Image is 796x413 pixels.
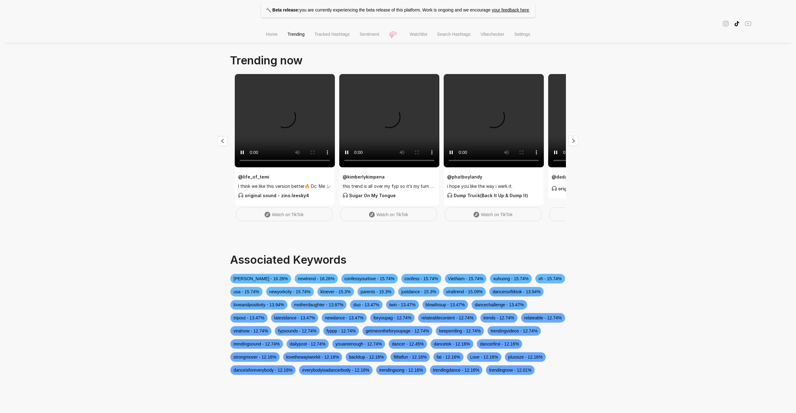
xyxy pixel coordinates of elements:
span: [PERSON_NAME] - 16.26% [230,274,291,284]
a: Watch on TikTok [445,207,541,221]
span: duo - 13.47% [350,300,382,310]
span: right [571,138,576,143]
span: I think we like this version better🔥 Dc: Me シ [238,183,331,190]
span: motherdaughter - 13.87% [291,300,347,310]
strong: @ dada_ahoufe_ [552,174,588,179]
span: fitfatfun - 12.16% [390,352,430,362]
span: Love - 12.16% [467,352,502,362]
span: fypsounds - 12.74% [275,326,320,336]
strong: original sound - zino.leesky4 [238,193,309,198]
span: danceisforeverybody - 12.16% [230,365,296,375]
span: instagram [723,20,729,27]
span: dancechallenge - 13.47% [471,300,527,310]
span: Watch on TikTok [481,212,512,217]
span: getmeontheforyoupage - 12.74% [362,326,433,336]
span: youareenough - 12.74% [332,339,385,349]
span: Watchlist [410,32,427,37]
span: i hope you like the way i werk it. [447,183,540,190]
span: relateablecontent - 12.74% [418,313,477,323]
strong: Sugar On My Tongue [343,193,396,198]
a: Watch on TikTok [340,207,437,221]
strong: 🔨 Beta release: [266,7,299,12]
span: newyorkcity - 15.74% [266,287,314,297]
span: viraltrend - 15.09% [443,287,486,297]
span: fyppp - 12.74% [323,326,359,336]
span: Sentiment [360,32,379,37]
span: dancersoftiktok - 13.94% [489,287,544,297]
span: confessyourlove - 15.74% [341,274,398,284]
span: trendingvideos - 12.74% [487,326,541,336]
span: usa - 15.74% [230,287,263,297]
span: Search Hashtags [437,32,470,37]
a: Watch on TikTok [549,207,646,221]
span: customer-service [238,193,243,198]
span: lovethewayiworkit - 12.16% [283,352,343,362]
span: Trending now [230,53,303,67]
span: everybodyisadancerbody - 12.16% [299,365,373,375]
span: xh - 15.74% [535,274,565,284]
span: blowthisup - 13.47% [422,300,468,310]
span: keepsmiling - 12.74% [436,326,484,336]
a: Watch on TikTok [236,207,332,221]
span: Watch on TikTok [272,212,303,217]
span: Trending [288,32,305,37]
span: kloever - 15.3% [317,287,354,297]
span: trendingdance - 12.16% [430,365,483,375]
span: Settings [514,32,530,37]
p: you are currently experiencing the beta release of this platform. Work is ongoing and we encourage . [261,2,535,17]
span: foryoupag - 12.74% [370,313,415,323]
span: dailypost - 12.74% [286,339,329,349]
span: Tracked Hashtags [314,32,349,37]
span: VietNam - 15.74% [445,274,487,284]
span: dancerfirst - 12.16% [477,339,522,349]
span: parents - 15.3% [357,287,395,297]
span: left [220,138,225,143]
strong: @ kimberlykimpena [343,174,385,179]
span: plussize - 12.16% [505,352,546,362]
span: trendingsong - 12.16% [376,365,427,375]
span: dancetok - 12.16% [430,339,474,349]
a: your feedback here [492,7,529,12]
span: viralnow - 12.74% [230,326,271,336]
span: twin - 13.47% [386,300,419,310]
span: this trend is all over my fyp so it’s my turn now [343,183,436,190]
span: backitup - 12.16% [345,352,387,362]
span: youtube [745,20,751,27]
span: trendingnow - 12.01% [486,365,535,375]
span: customer-service [447,193,452,198]
span: relateable - 12.74% [521,313,565,323]
span: justdance - 15.3% [398,287,440,297]
span: strongmover - 12.16% [230,352,280,362]
span: fat - 12.16% [433,352,464,362]
span: dancer - 12.45% [388,339,427,349]
span: tripout - 13.47% [230,313,268,323]
span: newtrend - 16.26% [294,274,338,284]
span: loveandpositivity - 13.94% [230,300,288,310]
span: xuhuong - 15.74% [490,274,532,284]
span: customer-service [343,193,348,198]
span: Vibechecker [480,32,504,37]
strong: @ phatboylandy [447,174,482,179]
span: newdance - 13.47% [322,313,367,323]
span: latestdance - 13.47% [271,313,319,323]
span: trends - 12.74% [480,313,518,323]
strong: original sound - dada_ahoufe_ [552,186,626,191]
span: Associated Keywords [230,253,346,267]
span: confess - 15.74% [401,274,442,284]
strong: @ life_of_temi [238,174,269,179]
strong: Dump Truck(Back It Up & Dump It) [447,193,528,198]
span: Home [266,32,277,37]
span: trendingsound - 12.74% [230,339,283,349]
span: customer-service [552,186,557,191]
span: Watch on TikTok [376,212,408,217]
